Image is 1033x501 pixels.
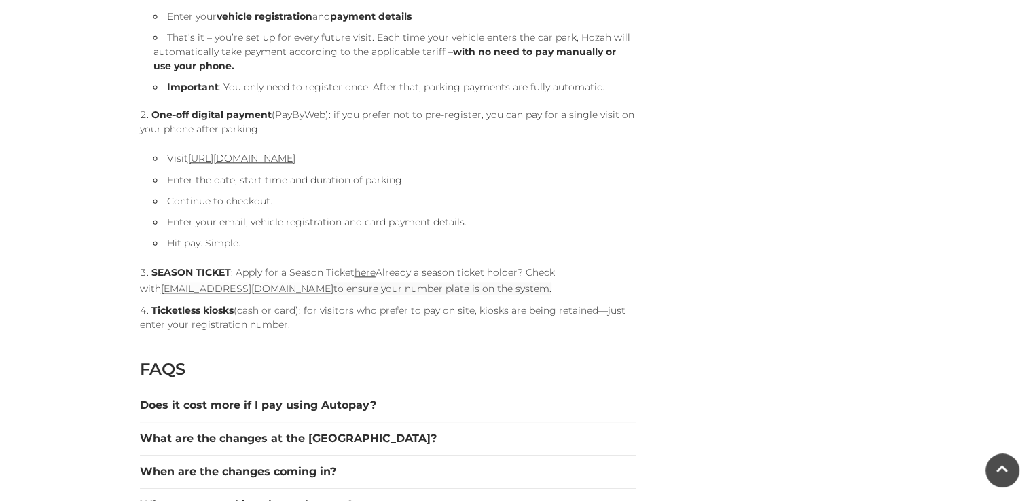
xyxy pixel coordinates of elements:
li: Continue to checkout. [153,194,636,208]
strong: Ticketless kiosks [151,304,234,316]
strong: One-off digital payment [151,109,272,121]
span: to ensure your number plate is on the system. [333,282,551,295]
li: Visit [153,150,636,166]
strong: payment details [330,10,412,22]
li: Enter your email, vehicle registration and card payment details. [153,215,636,229]
li: : Apply for a Season Ticket Already a season ticket holder? Check with [140,264,636,297]
button: Does it cost more if I pay using Autopay? [140,397,636,413]
strong: vehicle registration [217,10,312,22]
h2: FAQS [140,359,636,379]
a: [EMAIL_ADDRESS][DOMAIN_NAME] [161,282,333,295]
li: : You only need to register once. After that, parking payments are fully automatic. [153,80,636,94]
li: That’s it – you’re set up for every future visit. Each time your vehicle enters the car park, Hoz... [153,31,636,73]
li: Enter your and [153,10,636,24]
li: Hit pay. Simple. [153,236,636,250]
strong: Important [167,81,219,93]
li: (cash or card): for visitors who prefer to pay on site, kiosks are being retained—just enter your... [140,303,636,332]
a: here [355,266,376,278]
li: (PayByWeb): if you prefer not to pre-register, you can pay for a single visit on your phone after... [140,108,636,250]
button: When are the changes coming in? [140,464,636,480]
li: Enter the date, start time and duration of parking. [153,173,636,187]
button: What are the changes at the [GEOGRAPHIC_DATA]? [140,430,636,447]
a: [URL][DOMAIN_NAME] [188,152,295,164]
strong: SEASON TICKET [151,266,231,278]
